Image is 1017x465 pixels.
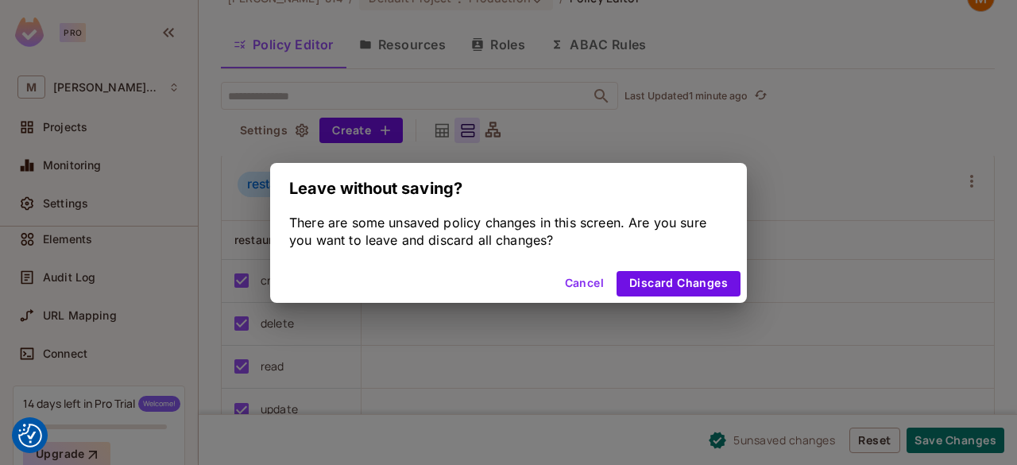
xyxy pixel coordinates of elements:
button: Consent Preferences [18,424,42,448]
h2: Leave without saving? [270,163,747,214]
img: Revisit consent button [18,424,42,448]
button: Cancel [559,271,610,296]
button: Discard Changes [617,271,741,296]
span: There are some unsaved policy changes in this screen. Are you sure you want to leave and discard ... [289,215,706,248]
